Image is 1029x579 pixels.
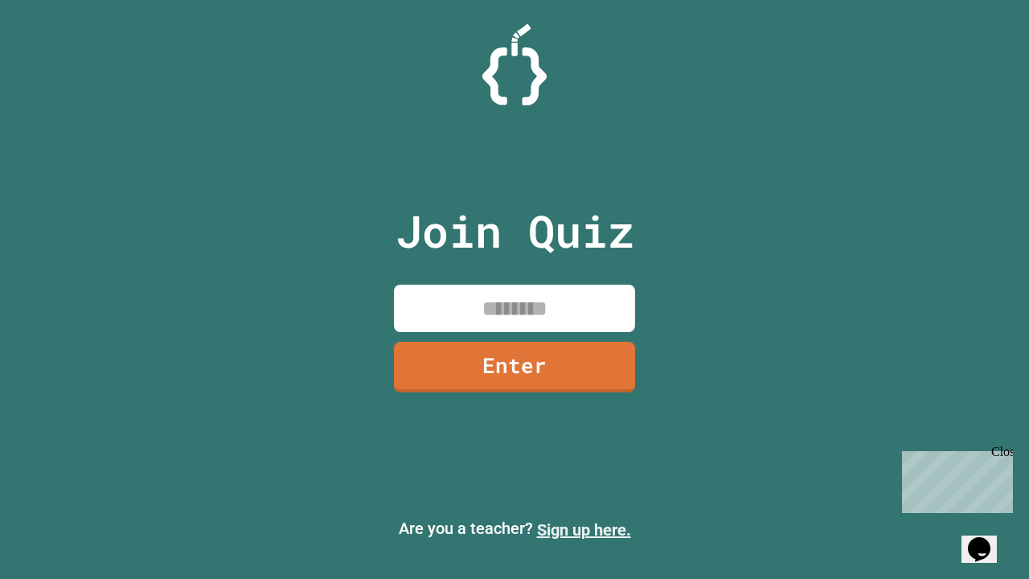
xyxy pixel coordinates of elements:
p: Join Quiz [396,198,634,265]
iframe: chat widget [961,515,1013,563]
iframe: chat widget [896,445,1013,513]
a: Enter [394,342,635,392]
a: Sign up here. [537,520,631,540]
p: Are you a teacher? [13,516,1016,542]
div: Chat with us now!Close [6,6,111,102]
img: Logo.svg [482,24,547,105]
